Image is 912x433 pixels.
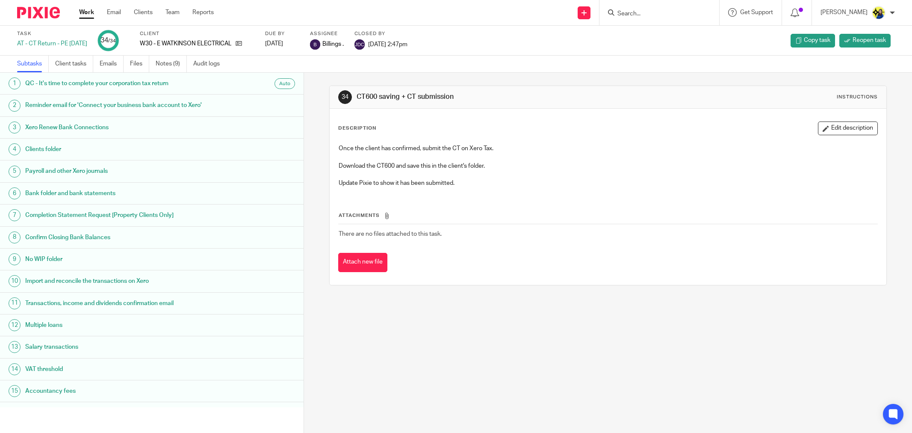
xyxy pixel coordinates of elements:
[9,275,21,287] div: 10
[9,100,21,112] div: 2
[357,92,626,101] h1: CT600 saving + CT submission
[17,7,60,18] img: Pixie
[872,6,885,20] img: Bobo-Starbridge%201.jpg
[617,10,694,18] input: Search
[140,30,254,37] label: Client
[740,9,773,15] span: Get Support
[368,41,407,47] span: [DATE] 2:47pm
[25,385,205,397] h1: Accountancy fees
[9,363,21,375] div: 14
[9,122,21,133] div: 3
[25,297,205,310] h1: Transactions, income and dividends confirmation email
[25,231,205,244] h1: Confirm Closing Bank Balances
[25,406,205,419] h1: Bank accounts and balances
[17,39,87,48] div: AT - CT Return - PE [DATE]
[791,34,835,47] a: Copy task
[265,39,299,48] div: [DATE]
[265,30,299,37] label: Due by
[818,122,878,135] button: Edit description
[100,56,124,72] a: Emails
[804,36,830,44] span: Copy task
[79,8,94,17] a: Work
[107,8,121,17] a: Email
[140,39,231,48] p: W30 - E WATKINSON ELECTRICAL LTD
[9,187,21,199] div: 6
[354,30,407,37] label: Closed by
[130,56,149,72] a: Files
[156,56,187,72] a: Notes (9)
[837,94,878,101] div: Instructions
[339,179,877,187] p: Update Pixie to show it has been submitted.
[339,231,442,237] span: There are no files attached to this task.
[354,39,365,50] img: svg%3E
[9,297,21,309] div: 11
[9,407,21,419] div: 16
[9,143,21,155] div: 4
[339,144,877,153] p: Once the client has confirmed, submit the CT on Xero Tax.
[108,39,116,43] small: /34
[55,56,93,72] a: Client tasks
[339,162,877,170] p: Download the CT600 and save this in the client's folder.
[25,275,205,288] h1: Import and reconcile the transactions on Xero
[25,187,205,200] h1: Bank folder and bank statements
[9,319,21,331] div: 12
[17,30,87,37] label: Task
[25,165,205,178] h1: Payroll and other Xero journals
[25,99,205,112] h1: Reminder email for 'Connect your business bank account to Xero'
[25,209,205,222] h1: Completion Statement Request [Property Clients Only]
[338,253,387,272] button: Attach new file
[322,40,344,48] span: Billings .
[25,121,205,134] h1: Xero Renew Bank Connections
[338,90,352,104] div: 34
[25,143,205,156] h1: Clients folder
[853,36,886,44] span: Reopen task
[192,8,214,17] a: Reports
[9,341,21,353] div: 13
[310,30,344,37] label: Assignee
[25,341,205,353] h1: Salary transactions
[17,56,49,72] a: Subtasks
[9,253,21,265] div: 9
[165,8,180,17] a: Team
[134,8,153,17] a: Clients
[25,253,205,266] h1: No WIP folder
[9,166,21,178] div: 5
[9,209,21,221] div: 7
[25,363,205,376] h1: VAT threshold
[339,213,380,218] span: Attachments
[9,385,21,397] div: 15
[25,77,205,90] h1: QC - It's time to complete your corporation tax return
[338,125,376,132] p: Description
[310,39,320,50] img: svg%3E
[9,231,21,243] div: 8
[821,8,868,17] p: [PERSON_NAME]
[274,78,295,89] div: Auto
[193,56,226,72] a: Audit logs
[25,319,205,332] h1: Multiple loans
[9,77,21,89] div: 1
[100,36,116,45] div: 34
[839,34,891,47] a: Reopen task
